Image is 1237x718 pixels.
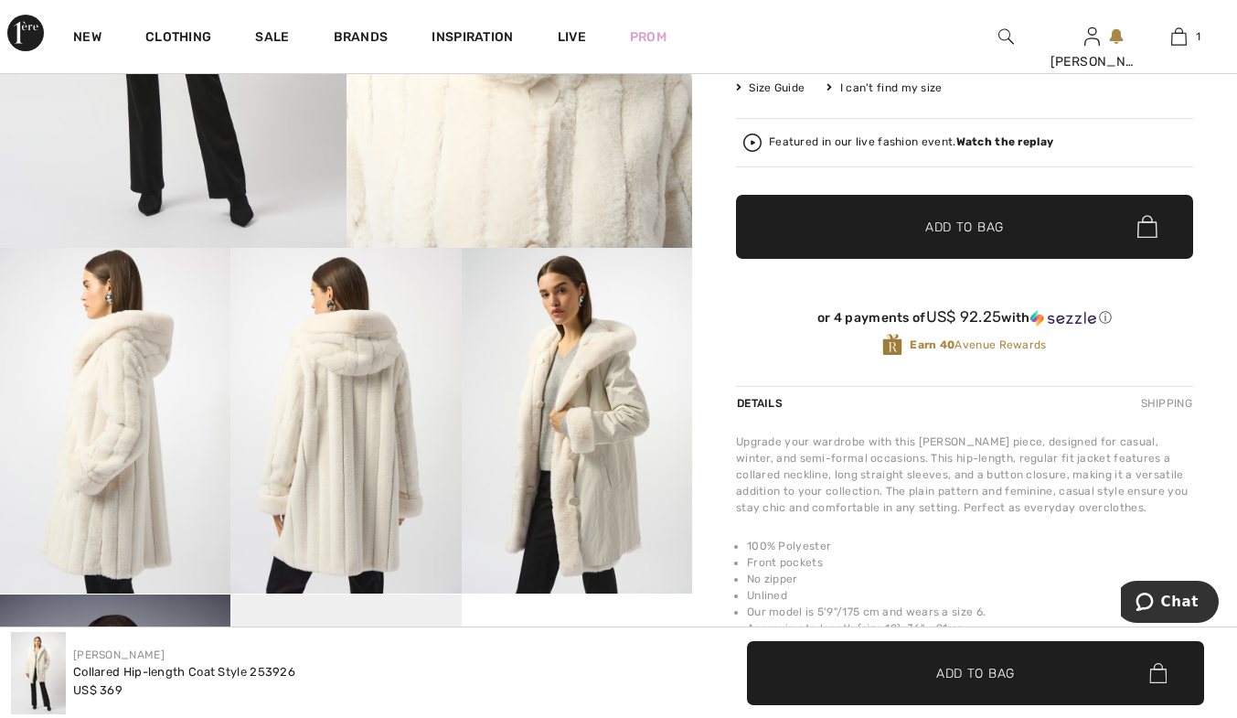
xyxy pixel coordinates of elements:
span: Add to Bag [925,217,1004,236]
img: 1ère Avenue [7,15,44,51]
button: Add to Bag [747,641,1204,705]
li: 100% Polyester [747,538,1193,554]
strong: Earn 40 [910,338,954,351]
a: 1 [1136,26,1221,48]
a: Prom [630,27,666,47]
img: Watch the replay [743,134,762,152]
span: US$ 369 [73,683,123,697]
a: Brands [334,29,389,48]
iframe: Opens a widget where you can chat to one of our agents [1121,581,1219,627]
a: Sale [255,29,289,48]
span: Inspiration [432,29,513,48]
div: or 4 payments of with [736,308,1193,327]
div: [PERSON_NAME] [1050,52,1136,71]
li: Our model is 5'9"/175 cm and wears a size 6. [747,604,1193,620]
strong: Watch the replay [956,135,1054,148]
li: Approximate length (size 12): 36" - 91 cm [747,620,1193,637]
a: Sign In [1084,27,1100,45]
img: Collared Hip-Length Coat Style 253926 [11,632,66,714]
span: Avenue Rewards [910,337,1046,353]
img: My Info [1084,26,1100,48]
div: Upgrade your wardrobe with this [PERSON_NAME] piece, designed for casual, winter, and semi-formal... [736,434,1193,516]
div: Details [736,387,787,420]
img: Bag.svg [1149,663,1167,683]
img: Avenue Rewards [882,333,902,358]
span: 1 [1196,28,1200,45]
img: Collared Hip-Length Coat Style 253926. 5 [462,248,692,594]
span: Size Guide [736,80,805,96]
img: Sezzle [1030,310,1096,327]
div: or 4 payments ofUS$ 92.25withSezzle Click to learn more about Sezzle [736,308,1193,333]
li: Front pockets [747,554,1193,571]
a: [PERSON_NAME] [73,648,165,661]
img: Collared Hip-Length Coat Style 253926. 4 [230,248,461,594]
li: Unlined [747,587,1193,604]
img: Bag.svg [1137,215,1157,239]
div: Shipping [1136,387,1193,420]
img: search the website [998,26,1014,48]
button: Add to Bag [736,195,1193,259]
li: No zipper [747,571,1193,587]
span: US$ 92.25 [926,307,1002,326]
a: Live [558,27,586,47]
div: Featured in our live fashion event. [769,136,1053,148]
span: Add to Bag [936,663,1015,682]
a: New [73,29,101,48]
div: I can't find my size [826,80,942,96]
a: Clothing [145,29,211,48]
img: My Bag [1171,26,1187,48]
div: Collared Hip-length Coat Style 253926 [73,663,295,681]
